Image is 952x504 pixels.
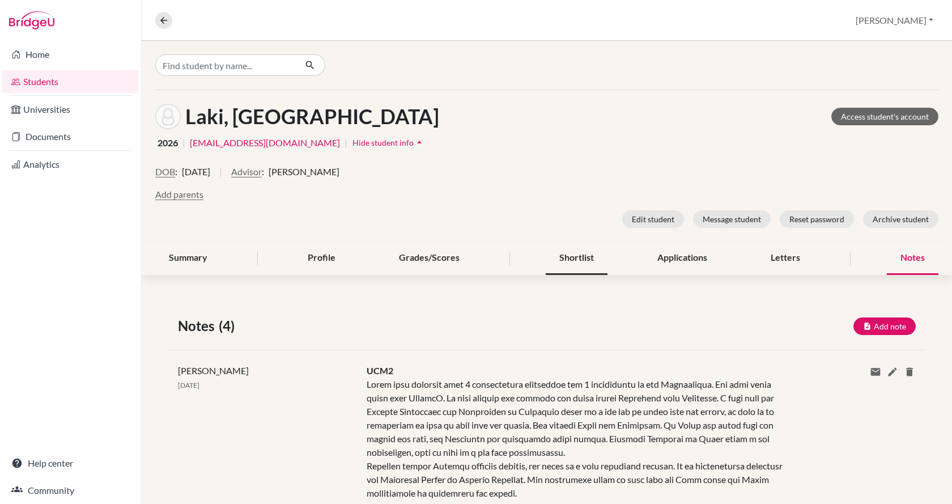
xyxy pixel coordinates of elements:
[345,136,347,150] span: |
[219,316,239,336] span: (4)
[851,10,938,31] button: [PERSON_NAME]
[294,242,349,275] div: Profile
[178,316,219,336] span: Notes
[2,153,139,176] a: Analytics
[622,210,684,228] button: Edit student
[155,165,175,179] button: DOB
[155,188,203,201] button: Add parents
[2,70,139,93] a: Students
[780,210,854,228] button: Reset password
[853,317,916,335] button: Add note
[757,242,814,275] div: Letters
[219,165,222,188] span: |
[644,242,721,275] div: Applications
[190,136,340,150] a: [EMAIL_ADDRESS][DOMAIN_NAME]
[352,138,414,147] span: Hide student info
[155,104,181,129] img: Lilla Laki's avatar
[2,98,139,121] a: Universities
[158,136,178,150] span: 2026
[155,242,221,275] div: Summary
[831,108,938,125] a: Access student's account
[182,165,210,179] span: [DATE]
[2,452,139,475] a: Help center
[9,11,54,29] img: Bridge-U
[887,242,938,275] div: Notes
[546,242,607,275] div: Shortlist
[2,43,139,66] a: Home
[352,134,426,151] button: Hide student infoarrow_drop_up
[178,381,199,389] span: [DATE]
[269,165,339,179] span: [PERSON_NAME]
[175,165,177,179] span: :
[155,54,296,76] input: Find student by name...
[2,479,139,502] a: Community
[863,210,938,228] button: Archive student
[262,165,264,179] span: :
[2,125,139,148] a: Documents
[185,104,439,129] h1: Laki, [GEOGRAPHIC_DATA]
[178,365,249,376] span: [PERSON_NAME]
[231,165,262,179] button: Advisor
[693,210,771,228] button: Message student
[414,137,425,148] i: arrow_drop_up
[385,242,473,275] div: Grades/Scores
[367,365,393,376] span: UCM2
[182,136,185,150] span: |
